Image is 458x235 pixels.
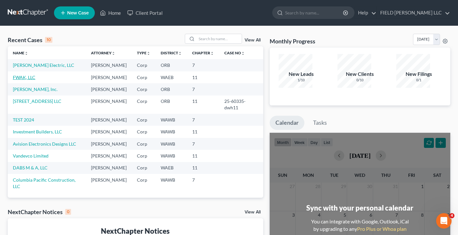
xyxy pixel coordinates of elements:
[306,203,413,213] div: Sync with your personal calendar
[270,37,315,45] h3: Monthly Progress
[285,7,344,19] input: Search by name...
[187,150,219,162] td: 11
[187,95,219,114] td: 11
[13,75,35,80] a: FWAK, LLC
[187,162,219,174] td: 11
[197,34,242,43] input: Search by name...
[147,51,150,55] i: unfold_more
[132,83,156,95] td: Corp
[219,95,263,114] td: 25-60335-dwh11
[245,210,261,214] a: View All
[187,174,219,192] td: 7
[86,174,132,192] td: [PERSON_NAME]
[156,150,187,162] td: WAWB
[13,62,74,68] a: [PERSON_NAME] Electric, LLC
[137,50,150,55] a: Typeunfold_more
[396,78,441,83] div: 0/1
[86,162,132,174] td: [PERSON_NAME]
[45,37,52,43] div: 10
[309,218,411,233] div: You can integrate with Google, Outlook, iCal by upgrading to any
[86,126,132,138] td: [PERSON_NAME]
[178,51,182,55] i: unfold_more
[13,165,48,170] a: DABS M & A, LLC
[24,51,28,55] i: unfold_more
[210,51,214,55] i: unfold_more
[132,138,156,150] td: Corp
[156,95,187,114] td: ORB
[132,162,156,174] td: Corp
[8,208,71,216] div: NextChapter Notices
[337,78,382,83] div: 0/10
[132,174,156,192] td: Corp
[13,153,49,158] a: Vandevco Limited
[86,59,132,71] td: [PERSON_NAME]
[86,114,132,126] td: [PERSON_NAME]
[396,70,441,78] div: New Filings
[192,50,214,55] a: Chapterunfold_more
[86,83,132,95] td: [PERSON_NAME]
[86,138,132,150] td: [PERSON_NAME]
[337,70,382,78] div: New Clients
[224,50,245,55] a: Case Nounfold_more
[355,7,376,19] a: Help
[156,114,187,126] td: WAWB
[161,50,182,55] a: Districtunfold_more
[279,70,324,78] div: New Leads
[245,38,261,42] a: View All
[132,114,156,126] td: Corp
[270,116,304,130] a: Calendar
[156,83,187,95] td: ORB
[156,126,187,138] td: WAWB
[132,150,156,162] td: Corp
[156,138,187,150] td: WAWB
[65,209,71,215] div: 0
[156,71,187,83] td: WAEB
[112,51,115,55] i: unfold_more
[13,50,28,55] a: Nameunfold_more
[13,141,76,147] a: Avision Electronics Designs LLC
[91,50,115,55] a: Attorneyunfold_more
[436,213,452,229] iframe: Intercom live chat
[132,126,156,138] td: Corp
[132,59,156,71] td: Corp
[132,95,156,114] td: Corp
[156,162,187,174] td: WAEB
[357,226,407,232] a: Pro Plus or Whoa plan
[67,11,89,15] span: New Case
[187,71,219,83] td: 11
[307,116,333,130] a: Tasks
[187,114,219,126] td: 7
[13,177,76,189] a: Columbia Pacific Construction, LLC
[86,71,132,83] td: [PERSON_NAME]
[86,95,132,114] td: [PERSON_NAME]
[187,83,219,95] td: 7
[279,78,324,83] div: 1/10
[156,59,187,71] td: ORB
[187,138,219,150] td: 7
[132,71,156,83] td: Corp
[13,129,62,134] a: Investment Builders, LLC
[13,98,61,104] a: [STREET_ADDRESS] LLC
[124,7,166,19] a: Client Portal
[156,174,187,192] td: WAWB
[377,7,450,19] a: FIELD [PERSON_NAME] LLC
[449,213,454,218] span: 4
[86,150,132,162] td: [PERSON_NAME]
[13,86,58,92] a: [PERSON_NAME], Inc.
[187,126,219,138] td: 11
[97,7,124,19] a: Home
[13,117,34,122] a: TEST 2024
[187,59,219,71] td: 7
[8,36,52,44] div: Recent Cases
[241,51,245,55] i: unfold_more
